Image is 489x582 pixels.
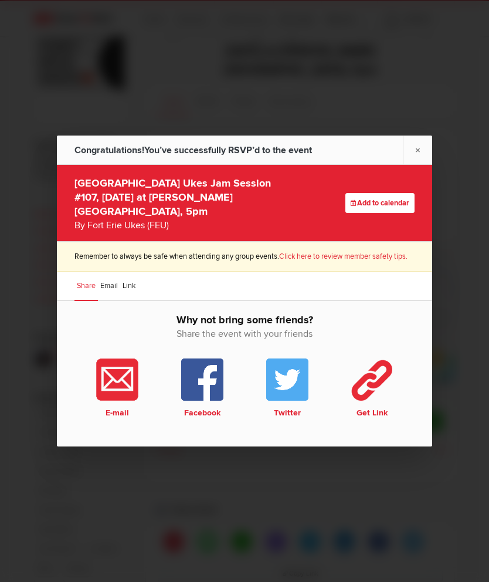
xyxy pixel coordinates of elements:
[74,358,159,418] a: E-mail
[74,313,415,353] h2: Why not bring some friends?
[74,327,415,341] span: Share the event with your friends
[74,144,144,156] span: Congratulations!
[123,281,135,290] span: Link
[159,358,244,418] a: Facebook
[74,218,279,232] div: By Fort Erie Ukes (FEU)
[247,408,327,418] b: Twitter
[74,251,415,262] p: Remember to always be safe when attending any group events.
[345,193,415,213] a: Add to calendar
[244,358,330,418] a: Twitter
[98,272,120,301] a: Email
[74,136,312,165] div: You’ve successfully RSVP’d to the event
[77,408,157,418] b: E-mail
[403,136,432,164] a: ×
[77,281,96,290] span: Share
[279,252,407,261] a: Click here to review member safety tips.
[74,272,98,301] a: Share
[74,174,279,232] div: [GEOGRAPHIC_DATA] Ukes Jam Session #107, [DATE] at [PERSON_NAME][GEOGRAPHIC_DATA], 5pm
[120,272,138,301] a: Link
[332,408,412,418] b: Get Link
[330,358,415,418] a: Get Link
[100,281,118,290] span: Email
[162,408,242,418] b: Facebook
